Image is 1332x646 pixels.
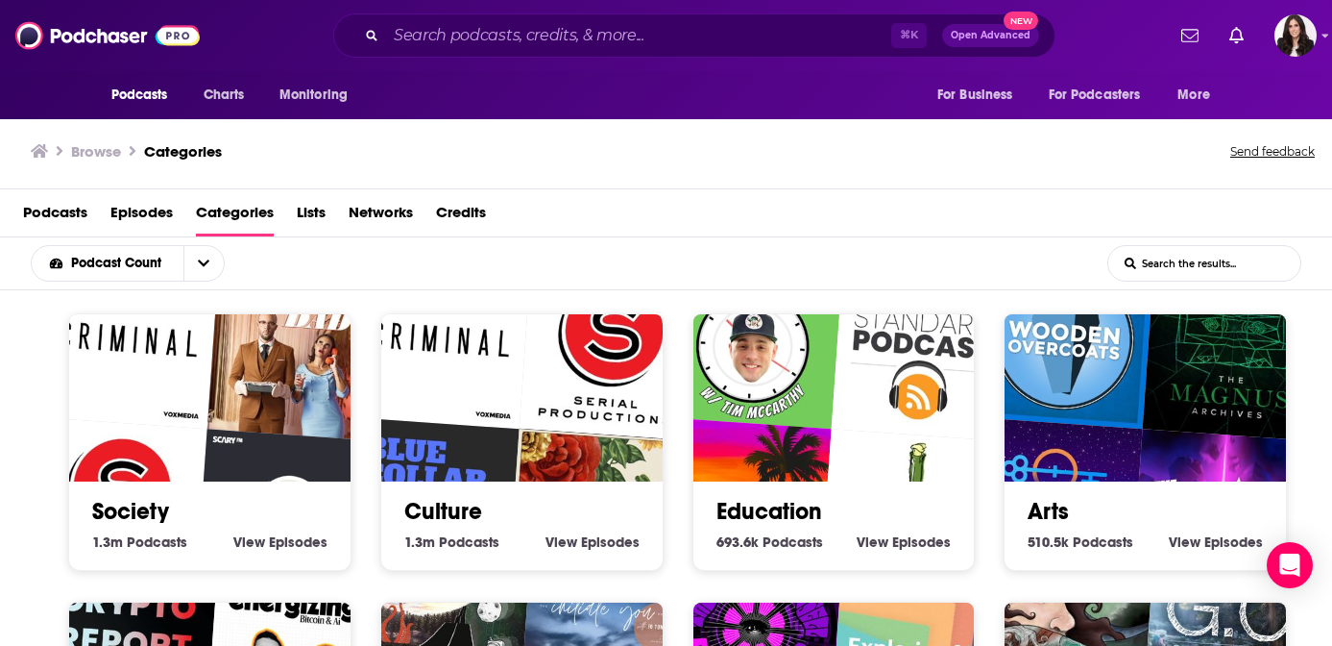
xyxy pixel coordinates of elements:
a: View Education Episodes [857,534,951,551]
button: open menu [32,257,183,270]
button: Show profile menu [1274,14,1317,57]
button: open menu [183,246,224,281]
div: Open Intercom Messenger [1267,542,1313,588]
span: More [1177,82,1210,109]
span: Episodes [269,534,327,551]
img: User Profile [1274,14,1317,57]
button: Open AdvancedNew [942,24,1039,47]
span: View [857,534,888,551]
a: Charts [191,77,256,113]
img: Serial [520,261,699,441]
span: 1.3m [92,534,123,551]
a: Show notifications dropdown [1174,19,1206,52]
span: Logged in as RebeccaShapiro [1274,14,1317,57]
span: ⌘ K [891,23,927,48]
a: Podcasts [23,197,87,236]
span: Episodes [892,534,951,551]
a: Episodes [110,197,173,236]
span: Podcasts [439,534,499,551]
span: For Podcasters [1049,82,1141,109]
a: Credits [436,197,486,236]
img: The Bitcoin Standard Podcast [832,261,1011,441]
span: Podcasts [1073,534,1133,551]
span: Episodes [581,534,640,551]
span: New [1004,12,1038,30]
img: 20TIMinutes: A Mental Health Podcast [663,250,842,430]
img: The Magnus Archives [1143,261,1322,441]
a: Education [716,497,822,526]
div: Search podcasts, credits, & more... [333,13,1055,58]
span: View [1169,534,1200,551]
button: Send feedback [1224,138,1320,165]
span: Monitoring [279,82,348,109]
a: Culture [404,497,482,526]
img: Criminal [39,250,219,430]
a: 1.3m Culture Podcasts [404,534,499,551]
img: Wooden Overcoats [975,250,1154,430]
span: 510.5k [1028,534,1069,551]
span: For Business [937,82,1013,109]
a: View Arts Episodes [1169,534,1263,551]
a: View Society Episodes [233,534,327,551]
button: open menu [1036,77,1169,113]
a: Networks [349,197,413,236]
a: 510.5k Arts Podcasts [1028,534,1133,551]
input: Search podcasts, credits, & more... [386,20,891,51]
span: Podcasts [763,534,823,551]
span: Episodes [1204,534,1263,551]
button: open menu [1164,77,1234,113]
span: 693.6k [716,534,759,551]
span: Charts [204,82,245,109]
a: Show notifications dropdown [1222,19,1251,52]
h2: Choose List sort [31,245,254,282]
a: View Culture Episodes [545,534,640,551]
button: open menu [98,77,193,113]
a: Arts [1028,497,1069,526]
a: Categories [196,197,274,236]
span: Podcast Count [71,257,168,270]
span: View [545,534,577,551]
button: open menu [266,77,373,113]
a: Society [92,497,169,526]
a: 693.6k Education Podcasts [716,534,823,551]
span: 1.3m [404,534,435,551]
a: Categories [144,142,222,161]
a: Lists [297,197,326,236]
span: Open Advanced [951,31,1030,40]
span: View [233,534,265,551]
img: Podchaser - Follow, Share and Rate Podcasts [15,17,200,54]
h3: Browse [71,142,121,161]
button: open menu [924,77,1037,113]
img: Your Mom & Dad [207,261,387,441]
span: Podcasts [111,82,168,109]
span: Podcasts [127,534,187,551]
a: 1.3m Society Podcasts [92,534,187,551]
img: Criminal [351,250,531,430]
